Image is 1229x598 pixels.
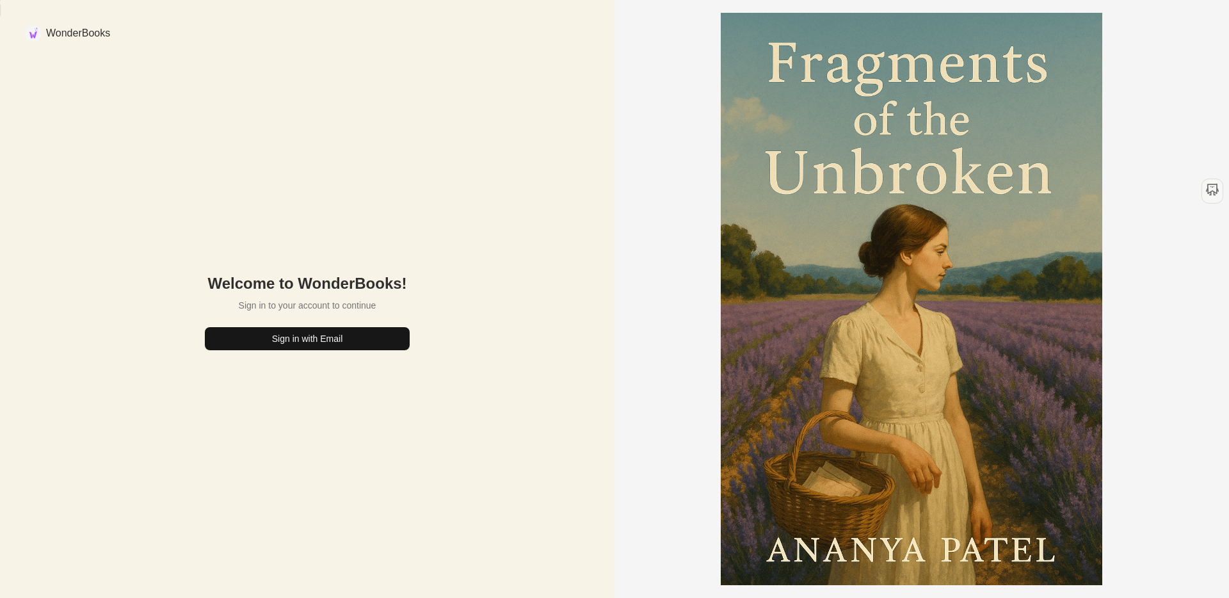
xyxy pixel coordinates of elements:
img: Logo [26,26,41,41]
a: LogoWonderBooks [26,26,110,41]
button: Sign in with Email [205,327,410,350]
p: Sign in to your account to continue [239,299,376,312]
img: Fragments of the Unbroken [617,13,1206,585]
h1: Welcome to WonderBooks! [207,273,406,294]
